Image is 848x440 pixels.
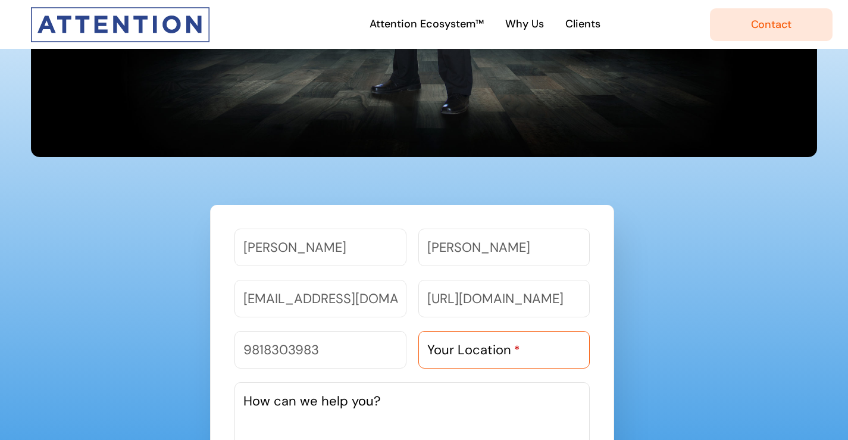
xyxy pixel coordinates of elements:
[751,18,792,31] span: Contact
[366,12,487,38] a: Attention Ecosystem™
[370,15,484,33] span: Attention Ecosystem™
[31,5,209,21] a: Attention-Only-Logo-300wide
[261,3,710,46] nav: Main Menu Desktop
[427,340,520,360] label: Your Location
[505,15,544,33] span: Why Us
[562,12,604,38] a: Clients
[31,7,209,42] img: Attention Interactive Logo
[243,391,381,411] label: How can we help you?
[565,15,600,33] span: Clients
[710,8,833,41] a: Contact
[502,12,547,38] a: Why Us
